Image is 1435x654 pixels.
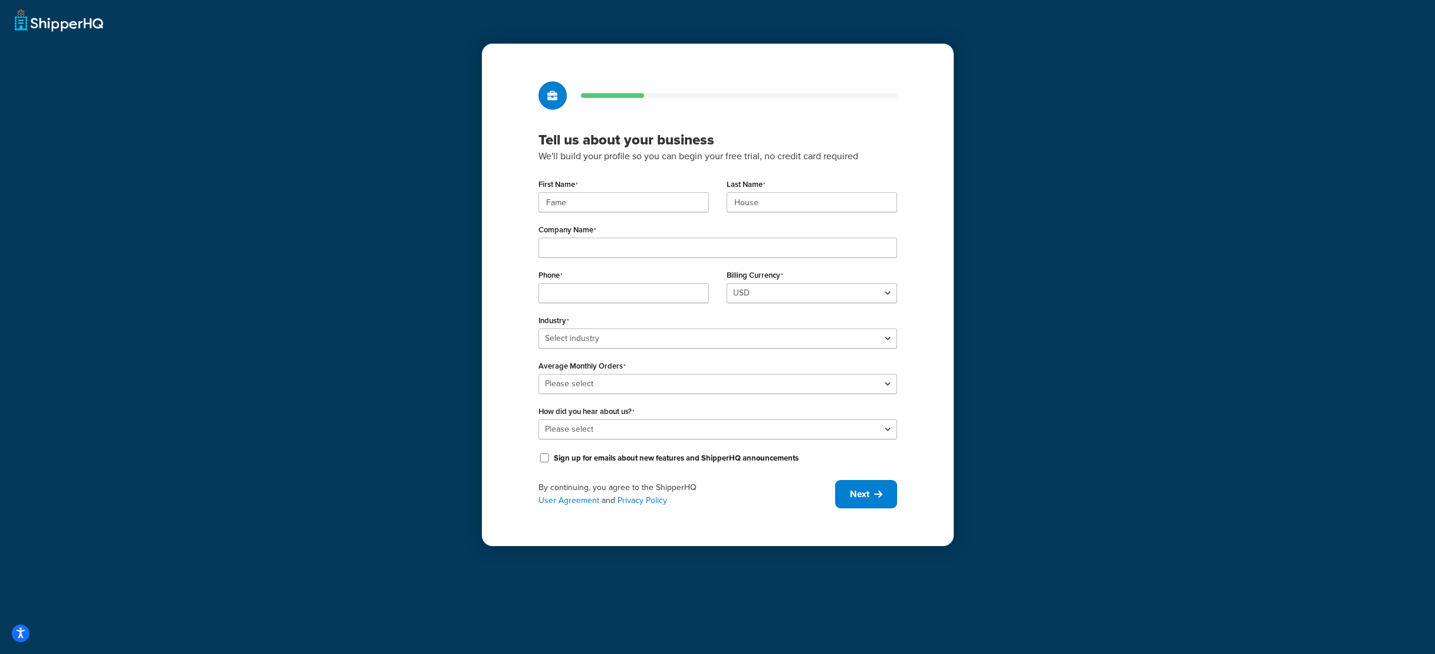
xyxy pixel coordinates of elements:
[554,453,799,464] label: Sign up for emails about new features and ShipperHQ announcements
[538,481,835,507] div: By continuing, you agree to the ShipperHQ and
[835,480,897,508] button: Next
[538,494,599,507] a: User Agreement
[538,271,563,280] label: Phone
[538,131,897,149] h3: Tell us about your business
[618,494,667,507] a: Privacy Policy
[538,407,635,416] label: How did you hear about us?
[727,180,766,189] label: Last Name
[538,149,897,164] p: We'll build your profile so you can begin your free trial, no credit card required
[850,488,869,501] span: Next
[538,180,578,189] label: First Name
[727,271,783,280] label: Billing Currency
[538,225,596,235] label: Company Name
[538,361,626,371] label: Average Monthly Orders
[538,316,569,326] label: Industry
